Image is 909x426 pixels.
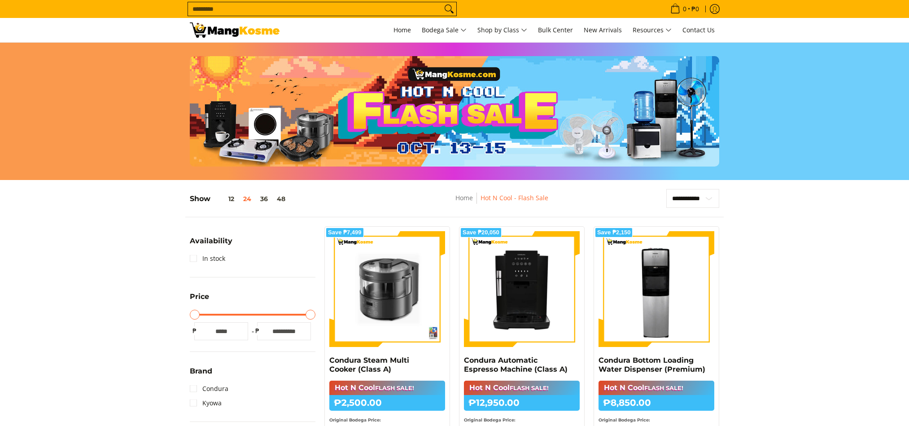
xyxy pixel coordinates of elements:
[253,326,262,335] span: ₱
[455,193,473,202] a: Home
[464,231,580,347] img: Condura Automatic Espresso Machine (Class A)
[682,6,688,12] span: 0
[628,18,676,42] a: Resources
[288,18,719,42] nav: Main Menu
[678,18,719,42] a: Contact Us
[633,25,672,36] span: Resources
[190,368,212,375] span: Brand
[579,18,626,42] a: New Arrivals
[538,26,573,34] span: Bulk Center
[584,26,622,34] span: New Arrivals
[190,293,209,307] summary: Open
[533,18,577,42] a: Bulk Center
[389,18,415,42] a: Home
[463,230,499,235] span: Save ₱20,050
[210,195,239,202] button: 12
[329,395,445,411] h6: ₱2,500.00
[442,2,456,16] button: Search
[190,237,232,245] span: Availability
[690,6,700,12] span: ₱0
[668,4,702,14] span: •
[329,231,445,347] img: Condura Steam Multi Cooker (Class A)
[190,368,212,382] summary: Open
[464,356,568,373] a: Condura Automatic Espresso Machine (Class A)
[190,237,232,251] summary: Open
[477,25,527,36] span: Shop by Class
[190,22,280,38] img: Hot N Cool: Mang Kosme MID-PAYDAY APPLIANCES SALE! l Mang Kosme
[422,25,467,36] span: Bodega Sale
[329,417,381,422] small: Original Bodega Price:
[190,251,225,266] a: In stock
[256,195,272,202] button: 36
[417,18,471,42] a: Bodega Sale
[329,356,409,373] a: Condura Steam Multi Cooker (Class A)
[328,230,362,235] span: Save ₱7,499
[393,26,411,34] span: Home
[464,417,516,422] small: Original Bodega Price:
[272,195,290,202] button: 48
[239,195,256,202] button: 24
[473,18,532,42] a: Shop by Class
[190,326,199,335] span: ₱
[599,417,650,422] small: Original Bodega Price:
[599,231,714,347] img: Condura Bottom Loading Water Dispenser (Premium)
[391,193,613,213] nav: Breadcrumbs
[599,356,705,373] a: Condura Bottom Loading Water Dispenser (Premium)
[481,193,548,202] a: Hot N Cool - Flash Sale
[464,395,580,411] h6: ₱12,950.00
[682,26,715,34] span: Contact Us
[190,194,290,203] h5: Show
[599,395,714,411] h6: ₱8,850.00
[190,396,222,410] a: Kyowa
[190,382,228,396] a: Condura
[597,230,631,235] span: Save ₱2,150
[190,293,209,300] span: Price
